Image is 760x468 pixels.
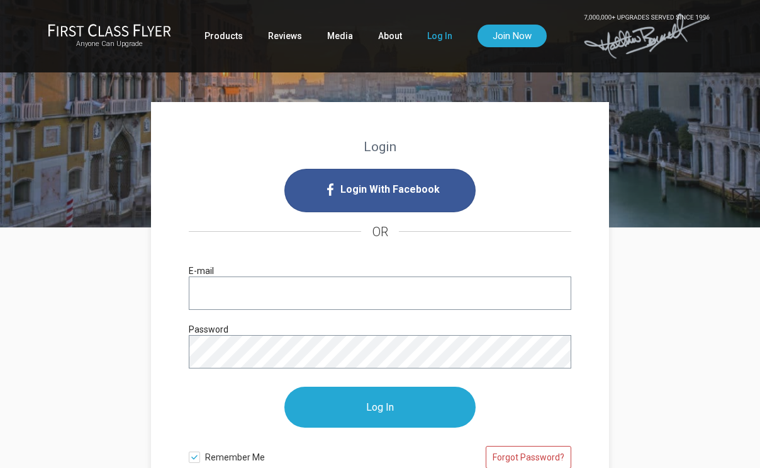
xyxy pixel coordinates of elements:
[327,25,353,47] a: Media
[189,322,228,336] label: Password
[205,445,380,464] span: Remember Me
[189,264,214,278] label: E-mail
[478,25,547,47] a: Join Now
[204,25,243,47] a: Products
[48,23,171,37] img: First Class Flyer
[284,387,476,428] input: Log In
[48,40,171,49] small: Anyone Can Upgrade
[427,25,452,47] a: Log In
[268,25,302,47] a: Reviews
[48,23,171,49] a: First Class FlyerAnyone Can Upgrade
[378,25,402,47] a: About
[364,139,396,154] strong: Login
[284,169,476,212] i: Login with Facebook
[189,212,571,251] h4: OR
[340,180,440,200] span: Login With Facebook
